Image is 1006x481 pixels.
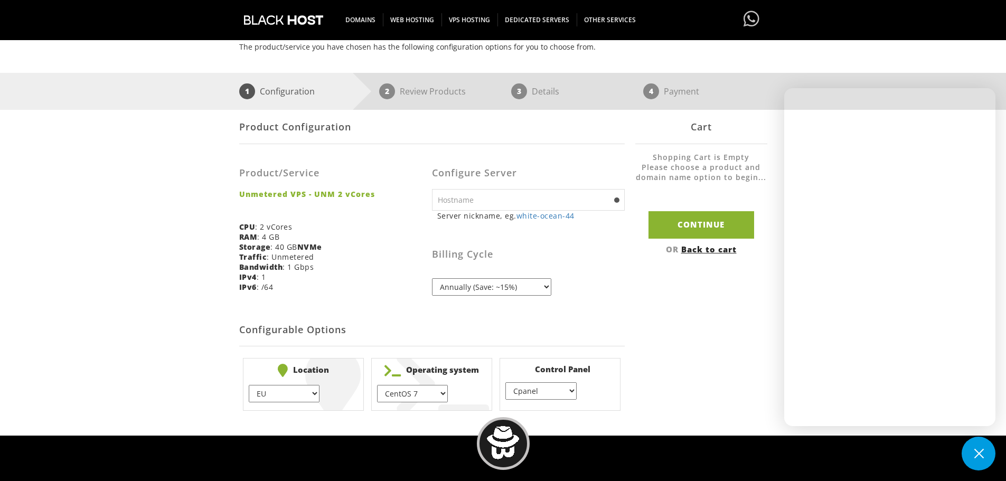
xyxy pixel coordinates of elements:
[437,211,625,221] small: Server nickname, eg.
[338,13,383,26] span: DOMAINS
[383,13,442,26] span: WEB HOSTING
[432,249,625,260] h3: Billing Cycle
[784,88,995,426] iframe: To enrich screen reader interactions, please activate Accessibility in Grammarly extension settings
[249,385,319,402] select: } } } } } }
[635,110,767,144] div: Cart
[577,13,643,26] span: OTHER SERVICES
[664,83,699,99] p: Payment
[432,189,625,211] input: Hostname
[239,232,258,242] b: RAM
[239,262,283,272] b: Bandwidth
[377,385,448,402] select: } } } } } } } } } } } } } } } } } } } } }
[486,426,520,459] img: BlackHOST mascont, Blacky.
[239,42,767,52] p: The product/service you have chosen has the following configuration options for you to choose from.
[377,364,486,377] b: Operating system
[516,211,575,221] a: white-ocean-44
[239,242,271,252] b: Storage
[260,83,315,99] p: Configuration
[643,83,659,99] span: 4
[239,314,625,346] h2: Configurable Options
[635,152,767,193] li: Shopping Cart is Empty Please choose a product and domain name option to begin...
[239,272,257,282] b: IPv4
[239,189,424,199] strong: Unmetered VPS - UNM 2 vCores
[511,83,527,99] span: 3
[297,242,322,252] b: NVMe
[239,168,424,178] h3: Product/Service
[249,364,358,377] b: Location
[239,252,267,262] b: Traffic
[505,382,576,400] select: } } } }
[239,83,255,99] span: 1
[497,13,577,26] span: DEDICATED SERVERS
[532,83,559,99] p: Details
[239,222,256,232] b: CPU
[379,83,395,99] span: 2
[239,152,432,300] div: : 2 vCores : 4 GB : 40 GB : Unmetered : 1 Gbps : 1 : /64
[441,13,498,26] span: VPS HOSTING
[239,110,625,144] div: Product Configuration
[239,282,257,292] b: IPv6
[505,364,615,374] b: Control Panel
[648,211,754,238] input: Continue
[681,244,737,254] a: Back to cart
[400,83,466,99] p: Review Products
[432,168,625,178] h3: Configure Server
[635,244,767,254] div: OR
